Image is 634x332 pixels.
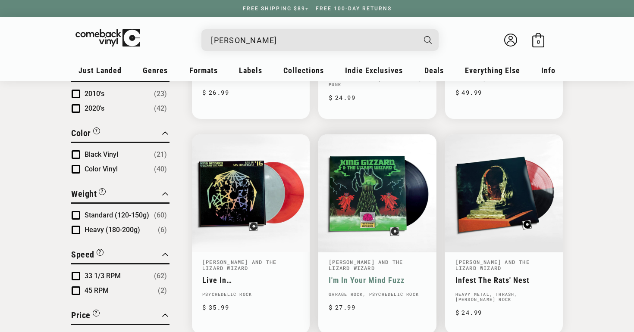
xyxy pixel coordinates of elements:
[71,189,97,199] span: Weight
[85,286,109,295] span: 45 RPM
[154,89,167,99] span: Number of products: (23)
[202,276,299,285] a: Live In [GEOGRAPHIC_DATA] '16
[329,276,426,285] a: I'm In Your Mind Fuzz
[85,165,118,173] span: Color Vinyl
[345,66,403,75] span: Indie Exclusives
[455,258,530,271] a: [PERSON_NAME] And The Lizard Wizard
[71,309,100,324] button: Filter by Price
[154,149,167,160] span: Number of products: (21)
[154,271,167,281] span: Number of products: (62)
[541,66,556,75] span: Info
[283,66,324,75] span: Collections
[424,66,444,75] span: Deals
[85,226,140,234] span: Heavy (180-200g)
[202,258,276,271] a: [PERSON_NAME] And The Lizard Wizard
[71,249,94,260] span: Speed
[417,29,440,51] button: Search
[154,164,167,174] span: Number of products: (40)
[85,104,104,112] span: 2020's
[537,39,540,45] span: 0
[201,29,439,51] div: Search
[211,31,415,49] input: When autocomplete results are available use up and down arrows to review and enter to select
[71,187,106,202] button: Filter by Weight
[85,90,104,98] span: 2010's
[78,66,122,75] span: Just Landed
[85,150,118,158] span: Black Vinyl
[158,285,167,296] span: Number of products: (2)
[154,210,167,220] span: Number of products: (60)
[143,66,168,75] span: Genres
[85,211,149,219] span: Standard (120-150g)
[71,248,104,263] button: Filter by Speed
[239,66,262,75] span: Labels
[329,258,403,271] a: [PERSON_NAME] And The Lizard Wizard
[234,6,400,12] a: FREE SHIPPING $89+ | FREE 100-DAY RETURNS
[455,276,552,285] a: Infest The Rats' Nest
[189,66,218,75] span: Formats
[71,128,91,138] span: Color
[154,103,167,114] span: Number of products: (42)
[85,272,121,280] span: 33 1/3 RPM
[71,127,100,142] button: Filter by Color
[465,66,520,75] span: Everything Else
[158,225,167,235] span: Number of products: (6)
[71,310,91,320] span: Price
